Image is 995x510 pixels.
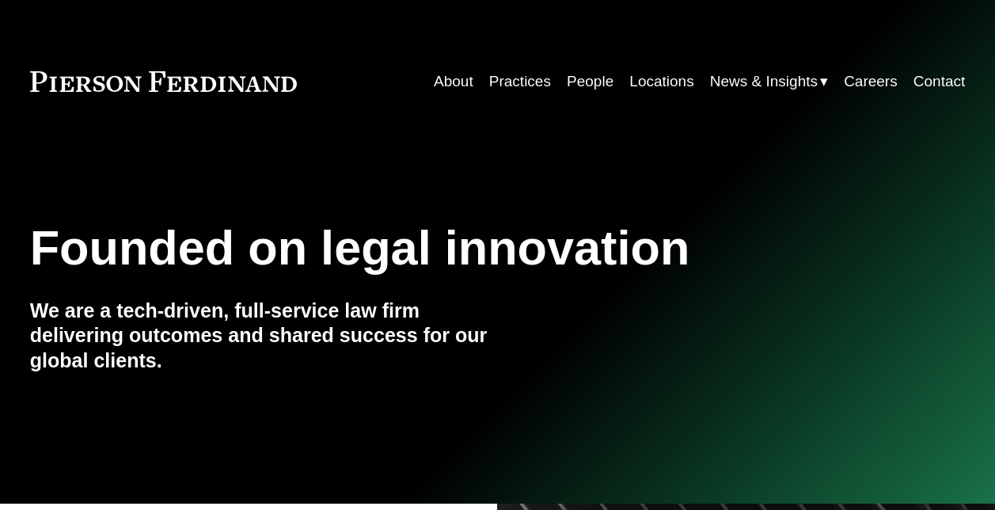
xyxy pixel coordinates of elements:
a: People [567,67,613,97]
a: Careers [844,67,898,97]
span: News & Insights [710,68,818,95]
h1: Founded on legal innovation [30,220,810,276]
h4: We are a tech-driven, full-service law firm delivering outcomes and shared success for our global... [30,299,498,374]
a: Practices [489,67,551,97]
a: Locations [629,67,693,97]
a: Contact [913,67,965,97]
a: About [434,67,473,97]
a: folder dropdown [710,67,828,97]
